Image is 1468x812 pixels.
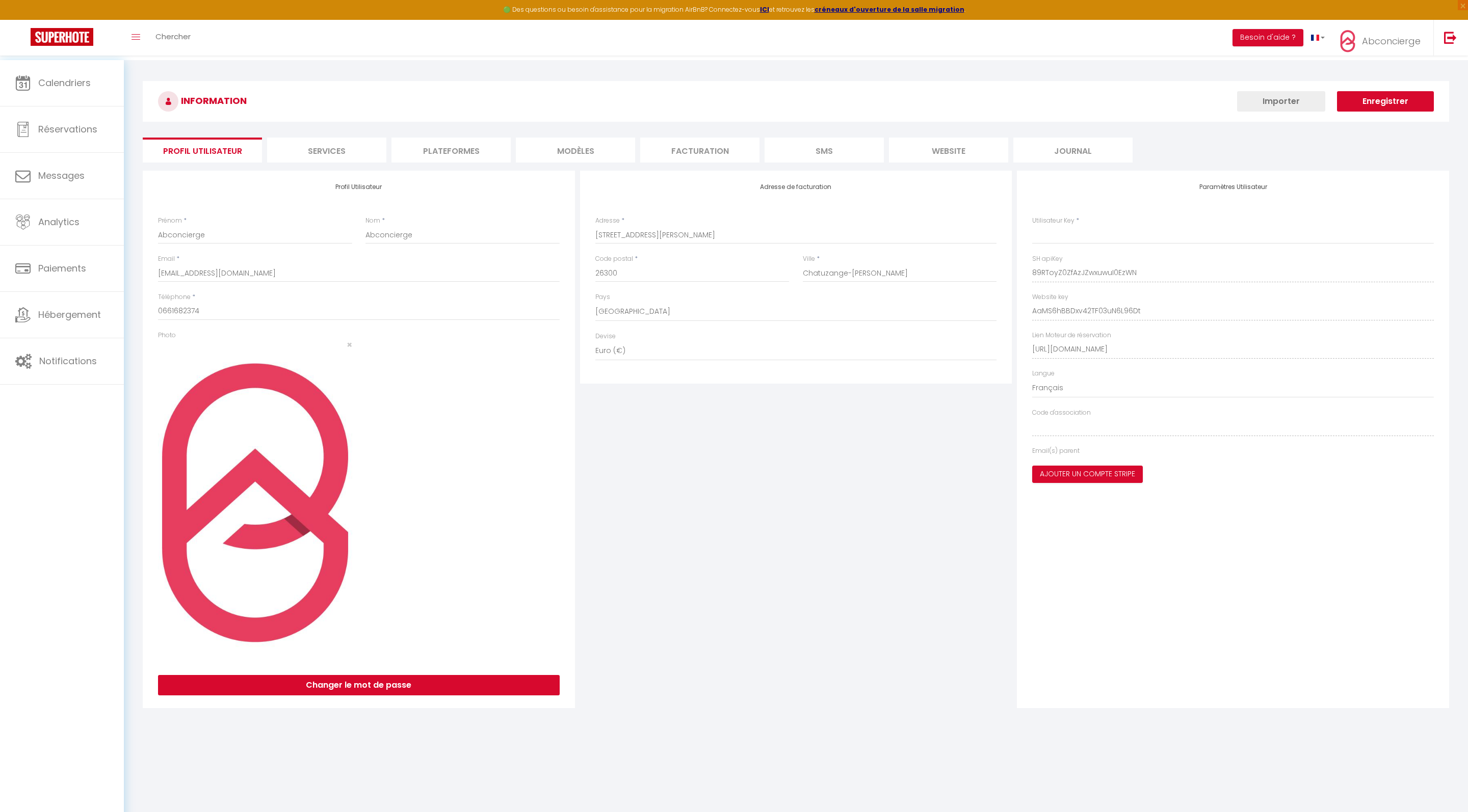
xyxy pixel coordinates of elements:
[595,332,616,341] label: Devise
[1237,91,1325,112] button: Importer
[158,292,191,302] label: Téléphone
[595,292,610,302] label: Pays
[815,5,964,14] a: créneaux d'ouverture de la salle migration
[391,138,511,163] li: Plateformes
[1032,254,1063,264] label: SH apiKey
[31,28,93,46] img: Super Booking
[158,254,175,264] label: Email
[1032,292,1068,302] label: Website key
[1340,29,1355,53] img: ...
[158,675,560,695] button: Changer le mot de passe
[38,308,101,321] span: Hébergement
[158,349,352,660] img: 16963315255908.jpg
[267,138,386,163] li: Services
[803,254,815,264] label: Ville
[1362,35,1421,47] span: Abconcierge
[1032,369,1055,378] label: Langue
[143,81,1449,122] h3: INFORMATION
[38,169,85,182] span: Messages
[38,123,97,136] span: Réservations
[595,216,620,226] label: Adresse
[38,262,86,275] span: Paiements
[1332,20,1433,56] a: ... Abconcierge
[1032,183,1434,191] h4: Paramètres Utilisateur
[155,31,191,42] span: Chercher
[1032,216,1074,226] label: Utilisateur Key
[347,340,352,349] button: Close
[158,183,560,191] h4: Profil Utilisateur
[595,254,633,264] label: Code postal
[38,76,91,89] span: Calendriers
[158,331,176,340] label: Photo
[1337,91,1434,112] button: Enregistrer
[8,4,39,35] button: Ouvrir le widget de chat LiveChat
[516,138,635,163] li: MODÈLES
[1032,466,1143,483] button: Ajouter un compte Stripe
[1444,31,1457,44] img: logout
[365,216,380,226] label: Nom
[38,215,80,228] span: Analytics
[1233,29,1303,46] button: Besoin d'aide ?
[143,138,262,163] li: Profil Utilisateur
[640,138,759,163] li: Facturation
[889,138,1008,163] li: website
[760,5,769,14] a: ICI
[1032,408,1091,418] label: Code d'association
[1032,446,1080,456] label: Email(s) parent
[158,216,182,226] label: Prénom
[765,138,884,163] li: SMS
[1013,138,1133,163] li: Journal
[148,20,198,56] a: Chercher
[1032,331,1111,340] label: Lien Moteur de réservation
[595,183,997,191] h4: Adresse de facturation
[39,355,97,367] span: Notifications
[347,338,352,351] span: ×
